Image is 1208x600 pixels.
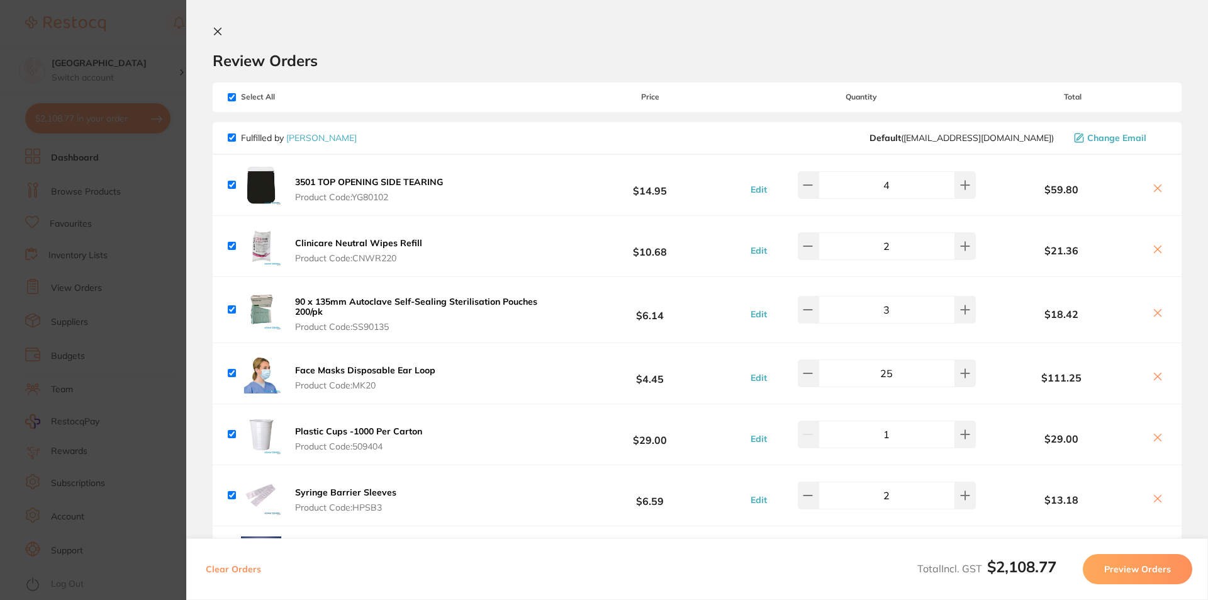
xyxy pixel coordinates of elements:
button: 3501 TOP OPENING SIDE TEARING Product Code:YG80102 [291,176,447,203]
b: $29.00 [556,423,744,446]
p: Fulfilled by [241,133,357,143]
img: MWNyYjdqbA [241,414,281,455]
b: $6.14 [556,298,744,321]
span: Quantity [744,93,979,101]
b: $21.36 [979,245,1144,256]
button: Edit [747,308,771,320]
b: $10.68 [556,234,744,258]
b: Face Masks Disposable Ear Loop [295,365,435,376]
button: Plastic Cups -1000 Per Carton Product Code:509404 [291,426,426,452]
img: eGJhdDl0Mw [241,353,281,393]
b: Plastic Cups -1000 Per Carton [295,426,422,437]
b: Syringe Barrier Sleeves [295,487,396,498]
span: save@adamdental.com.au [870,133,1054,143]
b: $4.45 [556,362,744,385]
button: Edit [747,245,771,256]
b: Clinicare Neutral Wipes Refill [295,237,422,249]
span: Change Email [1087,133,1146,143]
span: Product Code: MK20 [295,380,435,390]
button: Edit [747,494,771,506]
span: Price [556,93,744,101]
span: Product Code: 509404 [295,441,422,451]
b: $2,108.77 [987,557,1056,576]
a: [PERSON_NAME] [286,132,357,144]
h2: Review Orders [213,51,1182,70]
b: $59.80 [979,184,1144,195]
button: Face Masks Disposable Ear Loop Product Code:MK20 [291,365,439,391]
button: Clear Orders [202,554,265,584]
img: N3cyejd3cw [241,475,281,516]
img: NWs3a2dxYw [241,536,281,577]
b: 90 x 135mm Autoclave Self-Sealing Sterilisation Pouches 200/pk [295,296,537,317]
button: 90 x 135mm Autoclave Self-Sealing Sterilisation Pouches 200/pk Product Code:SS90135 [291,296,556,332]
span: Select All [228,93,354,101]
button: Edit [747,372,771,383]
button: Edit [747,433,771,444]
b: $111.25 [979,372,1144,383]
span: Product Code: YG80102 [295,192,443,202]
b: $13.18 [979,494,1144,506]
img: cDFvN2FwNg [241,165,281,205]
button: Edit [747,184,771,195]
button: Preview Orders [1083,554,1192,584]
span: Product Code: HPSB3 [295,502,396,512]
span: Total Incl. GST [917,562,1056,575]
b: $6.59 [556,484,744,507]
button: Clinicare Neutral Wipes Refill Product Code:CNWR220 [291,237,426,264]
span: Product Code: CNWR220 [295,253,422,263]
b: $14.95 [556,173,744,196]
b: $18.42 [979,308,1144,320]
b: 3501 TOP OPENING SIDE TEARING [295,176,443,188]
img: M2YxbndjNA [241,290,281,330]
button: Syringe Barrier Sleeves Product Code:HPSB3 [291,487,400,513]
img: NGp5a25wbg [241,226,281,266]
b: $29.00 [979,433,1144,444]
button: Change Email [1070,132,1166,144]
span: Total [979,93,1166,101]
span: Product Code: SS90135 [295,322,552,332]
b: Default [870,132,901,144]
